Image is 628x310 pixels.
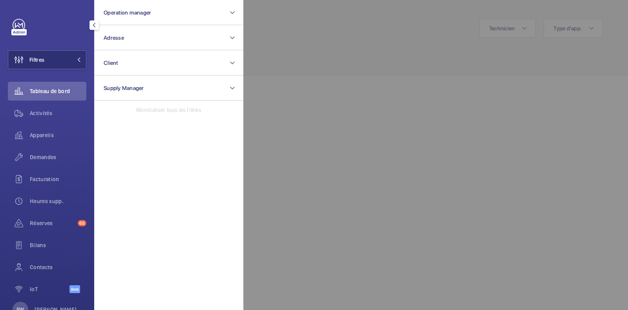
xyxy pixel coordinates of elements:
span: Tableau de bord [30,87,86,95]
span: Demandes [30,153,86,161]
span: Activités [30,109,86,117]
button: Filtres [8,50,86,69]
span: Heures supp. [30,197,86,205]
span: Contacts [30,263,86,271]
span: Réserves [30,219,75,227]
span: IoT [30,285,69,293]
span: Bilans [30,241,86,249]
span: Beta [69,285,80,293]
span: 65 [78,220,86,226]
span: Appareils [30,131,86,139]
span: Facturation [30,175,86,183]
span: Filtres [29,56,44,64]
